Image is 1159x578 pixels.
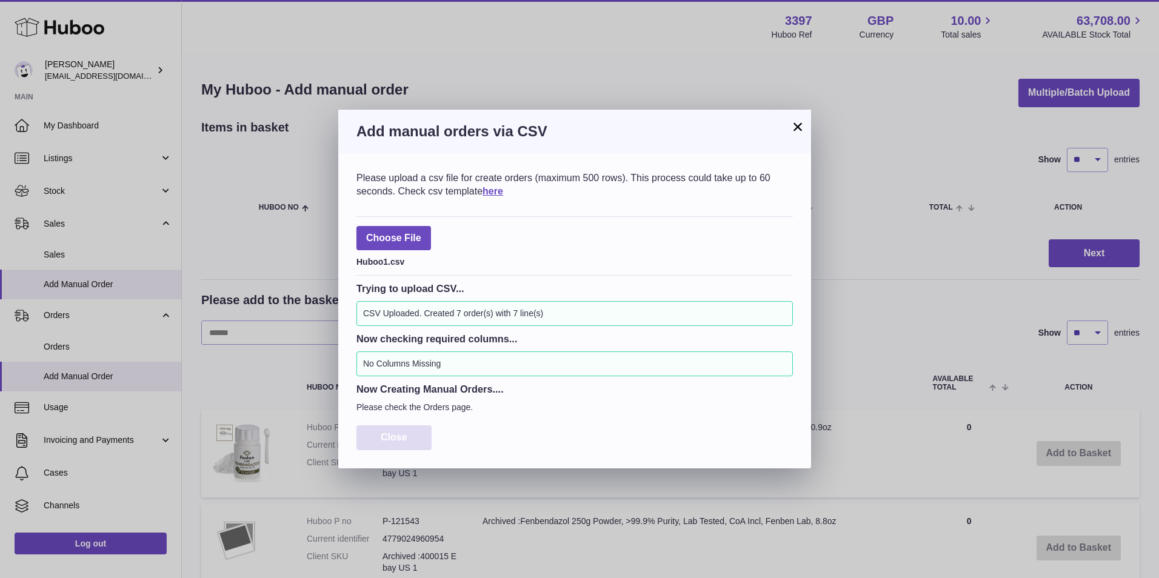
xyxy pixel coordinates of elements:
h3: Trying to upload CSV... [356,282,793,295]
button: Close [356,425,432,450]
h3: Add manual orders via CSV [356,122,793,141]
button: × [790,119,805,134]
span: Choose File [356,226,431,251]
div: No Columns Missing [356,351,793,376]
p: Please check the Orders page. [356,402,793,413]
div: Please upload a csv file for create orders (maximum 500 rows). This process could take up to 60 s... [356,171,793,198]
div: CSV Uploaded. Created 7 order(s) with 7 line(s) [356,301,793,326]
div: Huboo1.csv [356,253,793,268]
h3: Now checking required columns... [356,332,793,345]
span: Close [381,432,407,442]
h3: Now Creating Manual Orders.... [356,382,793,396]
a: here [483,186,503,196]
